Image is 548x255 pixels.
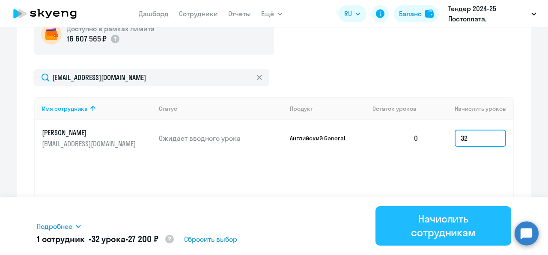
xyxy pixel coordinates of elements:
[372,105,426,113] div: Остаток уроков
[34,69,269,86] input: Поиск по имени, email, продукту или статусу
[375,206,511,246] button: Начислить сотрудникам
[338,5,366,22] button: RU
[128,234,158,244] span: 27 200 ₽
[42,128,152,148] a: [PERSON_NAME][EMAIL_ADDRESS][DOMAIN_NAME]
[42,105,88,113] div: Имя сотрудника
[42,139,138,148] p: [EMAIL_ADDRESS][DOMAIN_NAME]
[228,9,251,18] a: Отчеты
[425,9,434,18] img: balance
[67,24,155,33] h5: Доступно в рамках лимита
[448,3,528,24] p: Тендер 2024-25 Постоплата, [GEOGRAPHIC_DATA], ООО
[42,128,138,137] p: [PERSON_NAME]
[37,221,72,231] span: Подробнее
[184,234,237,244] span: Сбросить выбор
[179,9,218,18] a: Сотрудники
[394,5,439,22] button: Балансbalance
[399,9,422,19] div: Баланс
[91,234,125,244] span: 32 урока
[159,133,283,143] p: Ожидает вводного урока
[290,105,313,113] div: Продукт
[344,9,352,19] span: RU
[372,105,417,113] span: Остаток уроков
[67,33,107,44] p: 16 607 565 ₽
[387,212,499,239] div: Начислить сотрудникам
[159,105,283,113] div: Статус
[261,5,283,22] button: Ещё
[139,9,169,18] a: Дашборд
[290,105,366,113] div: Продукт
[366,120,426,156] td: 0
[41,24,62,44] img: wallet-circle.png
[290,134,354,142] p: Английский General
[159,105,177,113] div: Статус
[42,105,152,113] div: Имя сотрудника
[37,233,175,246] h5: 1 сотрудник • •
[261,9,274,19] span: Ещё
[444,3,541,24] button: Тендер 2024-25 Постоплата, [GEOGRAPHIC_DATA], ООО
[426,97,513,120] th: Начислить уроков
